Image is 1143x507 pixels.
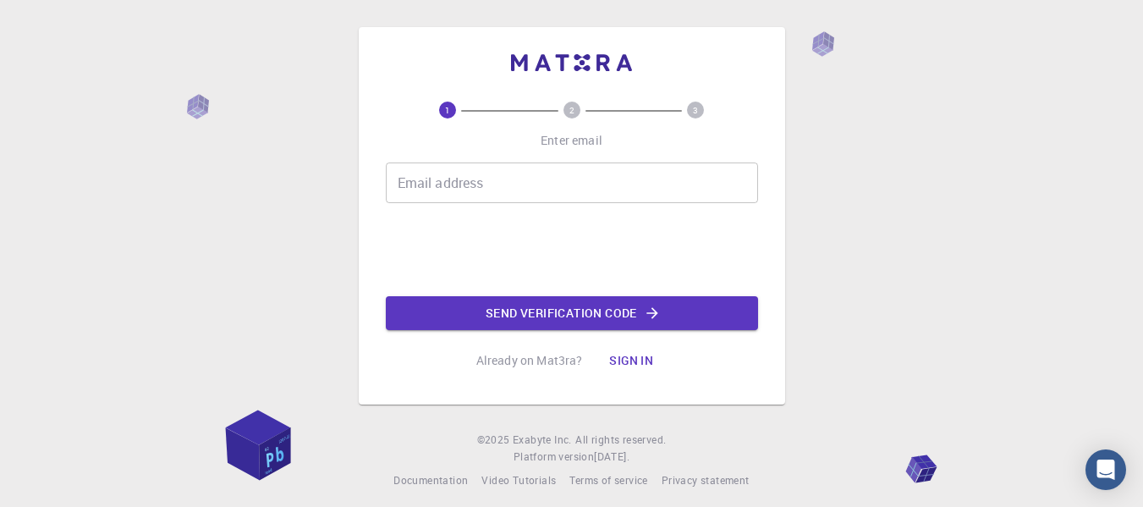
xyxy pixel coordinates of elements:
[594,449,629,466] a: [DATE].
[477,432,513,449] span: © 2025
[596,344,667,377] button: Sign in
[445,104,450,116] text: 1
[443,217,701,283] iframe: reCAPTCHA
[393,473,468,487] span: Documentation
[693,104,698,116] text: 3
[575,432,666,449] span: All rights reserved.
[569,104,574,116] text: 2
[1085,449,1126,490] div: Open Intercom Messenger
[541,132,602,149] p: Enter email
[393,472,468,489] a: Documentation
[386,296,758,330] button: Send verification code
[569,472,647,489] a: Terms of service
[476,352,583,369] p: Already on Mat3ra?
[662,473,750,487] span: Privacy statement
[481,472,556,489] a: Video Tutorials
[481,473,556,487] span: Video Tutorials
[662,472,750,489] a: Privacy statement
[594,449,629,463] span: [DATE] .
[514,449,594,466] span: Platform version
[513,432,572,449] a: Exabyte Inc.
[513,433,572,446] span: Exabyte Inc.
[569,473,647,487] span: Terms of service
